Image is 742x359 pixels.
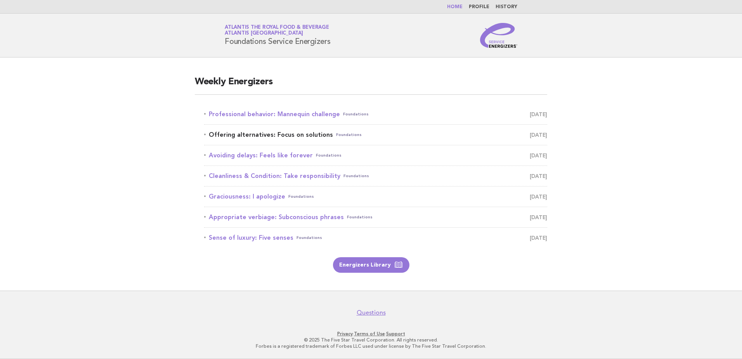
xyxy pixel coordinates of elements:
img: Service Energizers [480,23,517,48]
span: [DATE] [530,212,547,223]
a: Offering alternatives: Focus on solutionsFoundations [DATE] [204,129,547,140]
p: © 2025 The Five Star Travel Corporation. All rights reserved. [133,337,609,343]
a: Questions [357,309,386,317]
a: Home [447,5,463,9]
span: [DATE] [530,171,547,181]
span: Foundations [296,232,322,243]
span: [DATE] [530,191,547,202]
a: Terms of Use [354,331,385,336]
h1: Foundations Service Energizers [225,25,331,45]
span: [DATE] [530,150,547,161]
span: Atlantis [GEOGRAPHIC_DATA] [225,31,303,36]
a: Avoiding delays: Feels like foreverFoundations [DATE] [204,150,547,161]
span: [DATE] [530,232,547,243]
h2: Weekly Energizers [195,76,547,95]
a: Energizers Library [333,257,409,273]
span: Foundations [347,212,373,223]
span: [DATE] [530,109,547,120]
a: Privacy [337,331,353,336]
a: History [496,5,517,9]
a: Sense of luxury: Five sensesFoundations [DATE] [204,232,547,243]
span: Foundations [288,191,314,202]
span: Foundations [316,150,342,161]
span: Foundations [336,129,362,140]
a: Cleanliness & Condition: Take responsibilityFoundations [DATE] [204,171,547,181]
span: Foundations [343,171,369,181]
a: Atlantis the Royal Food & BeverageAtlantis [GEOGRAPHIC_DATA] [225,25,329,36]
p: · · [133,331,609,337]
a: Support [386,331,405,336]
a: Professional behavior: Mannequin challengeFoundations [DATE] [204,109,547,120]
span: [DATE] [530,129,547,140]
a: Graciousness: I apologizeFoundations [DATE] [204,191,547,202]
a: Appropriate verbiage: Subconscious phrasesFoundations [DATE] [204,212,547,223]
a: Profile [469,5,489,9]
span: Foundations [343,109,369,120]
p: Forbes is a registered trademark of Forbes LLC used under license by The Five Star Travel Corpora... [133,343,609,349]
